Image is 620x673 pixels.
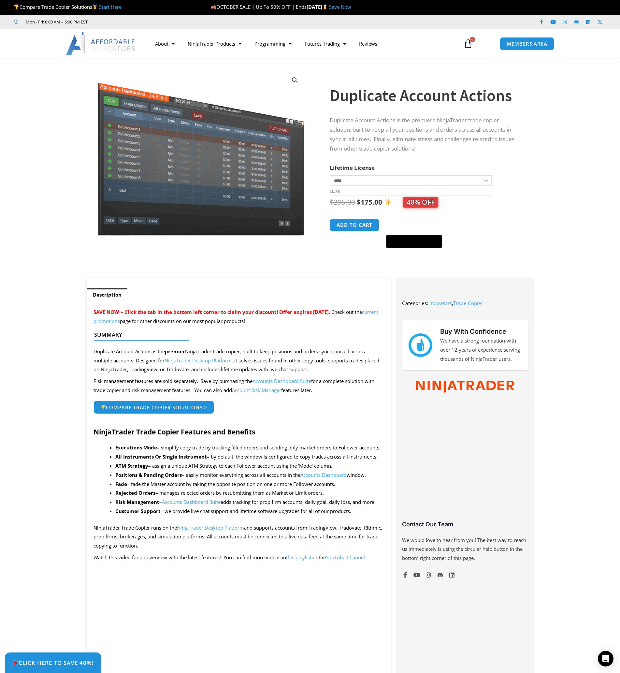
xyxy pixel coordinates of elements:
[94,348,379,373] span: Duplicate Account Actions is the NinjaTrader trade copier, built to keep positions and orders syn...
[298,36,353,51] a: Futures Trading
[162,499,221,505] a: Accounts Dashboard Suite
[165,357,232,364] a: NinjaTrader Desktop Platform
[330,252,520,258] iframe: PayPal Message 1
[101,405,106,410] img: 🏆
[115,452,384,461] li: – by default, the window is configured to copy trades across all instruments.
[330,84,520,107] h1: Duplicate Account Actions
[94,401,214,414] a: 🏆Compare Trade Copier Solutions >
[252,378,311,384] a: Accounts Dashboard Suite
[384,199,391,206] img: ✨
[289,74,301,86] a: View full-screen image gallery
[115,508,161,514] strong: Customer Support
[94,553,384,562] p: Watch this video for an overview with the latest features! You can find more videos in on the .
[248,36,298,51] a: Programming
[115,453,207,460] strong: All Instruments Or Single Instrument
[94,309,330,315] span: SAVE NOW – Click the tab in the bottom left corner to claim your discount! Offer expires [DATE].
[330,116,520,154] p: Duplicate Account Actions is the premiere NinjaTrader trade copier solution, built to keep all yo...
[66,32,136,55] img: LogoAI | Affordable Indicators – NinjaTrader
[454,34,483,53] a: 0
[416,381,514,393] img: NinjaTrader Wordmark color RGB | Affordable Indicators – NinjaTrader
[300,472,347,478] a: Accounts Dashboard
[402,300,428,306] span: Categories:
[353,36,384,51] a: Reviews
[94,308,384,326] p: Check out the page for other discounts on our most popular products!
[402,536,528,563] p: We would love to hear from you! The best way to reach us immediately is using the circular help b...
[211,5,216,9] img: 🍂
[115,507,384,516] li: – we provide live chat support and lifetime software upgrades for all of our products.
[115,444,157,451] strong: Executions Mode
[14,5,19,9] img: 🏆
[177,524,244,531] a: NinjaTrader Desktop Platform
[402,520,528,528] h3: Contact Our Team
[115,499,159,505] b: Risk Management
[402,411,528,525] iframe: Customer reviews powered by Trustpilot
[326,554,365,561] a: YouTube Channel
[87,288,127,301] a: Description
[93,5,97,9] img: 🥇
[330,218,379,232] button: Add to cart
[14,4,122,10] span: Compare Trade Copier Solutions
[94,524,382,549] span: NinjaTrader Trade Copier runs on the and supports accounts from TradingView, Tradovate, Rithmic, ...
[181,36,248,51] a: NinjaTrader Products
[100,405,208,410] span: Compare Trade Copier Solutions >
[24,18,88,26] span: Mon - Fri: 8:00 AM – 6:00 PM EST
[149,36,181,51] a: About
[115,490,155,496] b: Rejected Orders
[149,36,456,51] nav: Menu
[115,489,384,498] li: – manages rejected orders by resubmitting them as Market or Limit orders.
[386,235,442,248] button: Buy with GPay
[357,198,361,207] span: $
[429,300,483,306] span: ,
[115,462,148,469] b: ATM Strategy
[115,461,384,471] li: – assign a unique ATM Strategy to each Follower account using the ‘Mode’ column.
[94,427,255,436] strong: NinjaTrader Trade Copier Features and Benefits
[115,498,384,507] li: – adds tracking for prop firm accounts, daily goal, daily loss, and more.
[115,472,182,478] strong: Positions & Pending Orders
[409,333,432,357] img: mark thumbs good 43913 | Affordable Indicators – NinjaTrader
[286,554,311,561] a: this playlist
[211,4,307,10] span: OCTOBER SALE | Up To 50% OFF | Ends
[97,19,195,25] iframe: Customer reviews powered by Trustpilot
[429,300,452,306] a: Indicators
[232,387,281,393] a: Account Risk Manager
[440,327,522,336] h3: Buy With Confidence
[115,443,384,452] li: – simplify copy trade by tracking filled orders and sending only market orders to Follower accounts.
[115,481,127,487] strong: Fade
[94,331,379,338] h4: Summary
[165,348,185,355] strong: premier
[115,471,384,480] li: – easily monitor everything across all accounts in the window.
[453,300,483,306] a: Trade Copier
[323,5,327,9] img: ⌛
[357,198,382,207] bdi: 175.00
[13,660,18,666] img: 🎉
[385,217,443,233] iframe: Secure express checkout frame
[94,377,384,395] p: Risk management features are sold separately. Save by purchasing the for a complete solution with...
[500,37,554,51] a: MEMBERS AREA
[598,651,613,666] div: Open Intercom Messenger
[5,652,101,673] a: 🎉Click Here to save 40%!
[115,480,384,489] li: – fade the Master account by taking the opposite position on one or more Follower accounts.
[403,197,438,208] span: 40% OFF
[330,189,340,194] a: Clear options
[12,660,94,666] span: Click Here to save 40%!
[307,4,329,10] strong: [DATE]
[329,4,351,10] a: Save Now
[330,198,334,207] span: $
[330,198,355,207] bdi: 295.00
[440,336,522,364] p: We have a strong foundation with over 12 years of experience serving thousands of NinjaTrader users.
[330,164,375,171] label: Lifetime License
[470,37,475,42] span: 0
[507,41,547,46] span: MEMBERS AREA
[99,4,122,10] a: Start Here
